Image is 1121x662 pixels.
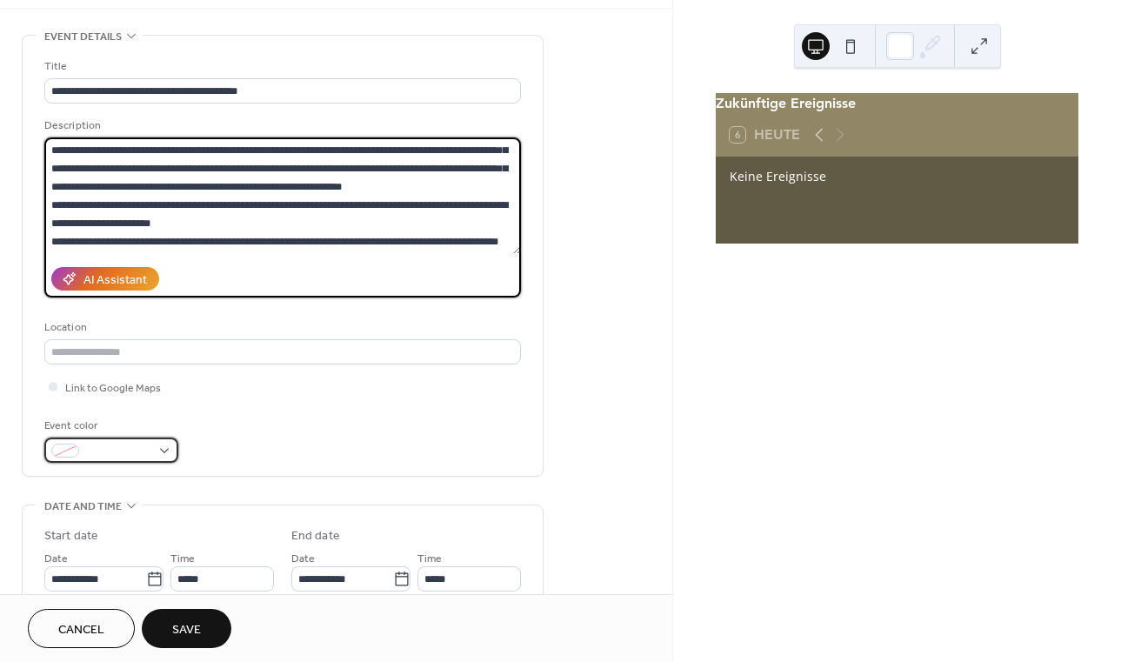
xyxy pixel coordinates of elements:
[44,527,98,545] div: Start date
[65,379,161,398] span: Link to Google Maps
[44,417,175,435] div: Event color
[142,609,231,648] button: Save
[44,57,517,76] div: Title
[291,550,315,568] span: Date
[51,267,159,291] button: AI Assistant
[716,93,1078,114] div: Zukünftige Ereignisse
[291,527,340,545] div: End date
[28,609,135,648] button: Cancel
[44,498,122,516] span: Date and time
[44,28,122,46] span: Event details
[44,550,68,568] span: Date
[44,117,517,135] div: Description
[83,271,147,290] div: AI Assistant
[170,550,195,568] span: Time
[172,621,201,639] span: Save
[730,167,1064,185] div: Keine Ereignisse
[417,550,442,568] span: Time
[58,621,104,639] span: Cancel
[44,318,517,337] div: Location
